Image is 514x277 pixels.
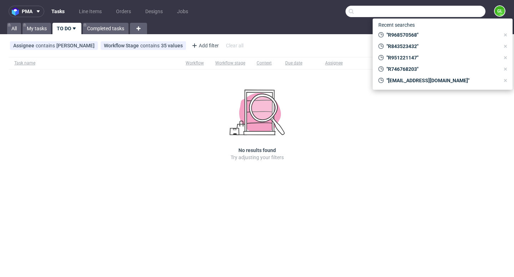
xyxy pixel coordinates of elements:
span: Assignee [13,43,36,48]
h3: No results found [238,147,276,154]
img: logo [12,7,22,16]
p: Try adjusting your filters [231,154,284,161]
span: contains [36,43,56,48]
div: Clear all [225,41,245,51]
span: "[EMAIL_ADDRESS][DOMAIN_NAME]" [384,77,500,84]
div: 35 values [161,43,183,48]
span: "R746768203" [384,66,500,73]
div: [PERSON_NAME] [56,43,95,48]
a: Completed tasks [83,23,128,34]
span: Task name [14,60,174,66]
span: Due date [285,60,314,66]
span: pma [22,9,32,14]
a: Jobs [173,6,192,17]
div: Assignee [325,60,343,66]
span: Recent searches [376,19,418,31]
div: Workflow stage [215,60,245,66]
span: "R843523432" [384,43,500,50]
a: Tasks [47,6,69,17]
a: Orders [112,6,135,17]
span: contains [140,43,161,48]
div: Add filter [189,40,220,51]
a: Line Items [75,6,106,17]
a: TO DO [52,23,81,34]
span: "R951221147" [384,54,500,61]
span: "R968570568" [384,31,500,38]
figcaption: GL [495,6,505,16]
button: pma [9,6,44,17]
div: Workflow [186,60,204,66]
div: Context [257,60,274,66]
a: All [7,23,21,34]
span: Workflow Stage [104,43,140,48]
a: My tasks [22,23,51,34]
a: Designs [141,6,167,17]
